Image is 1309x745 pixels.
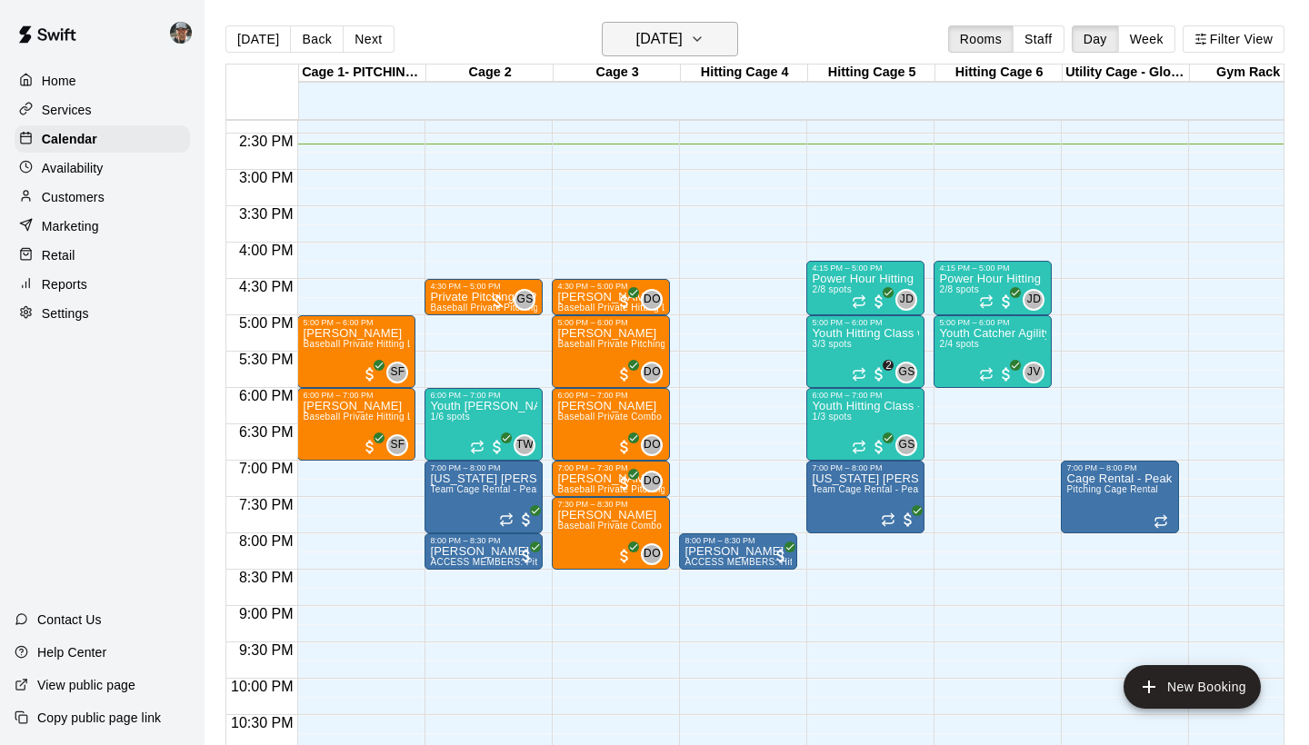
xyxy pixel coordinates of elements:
div: 6:00 PM – 7:00 PM: Youth Hitting Class - Scribner [806,388,924,461]
span: All customers have paid [615,474,634,492]
span: Recurring event [1154,514,1168,529]
span: 6:30 PM [235,424,298,440]
div: 7:00 PM – 8:00 PM: Texas Sandlot - Rogers [806,461,924,533]
span: 2/8 spots filled [812,284,852,294]
span: J Davis [903,289,917,311]
span: ACCESS MEMBERS: Hitting Cage Rental [684,557,864,567]
span: All customers have paid [870,293,888,311]
div: Hitting Cage 5 [808,65,935,82]
div: 7:00 PM – 7:30 PM: Roman Spence [552,461,670,497]
span: 3:00 PM [235,170,298,185]
a: Services [15,96,190,124]
span: Recurring event [499,512,514,527]
span: All customers have paid [517,547,535,565]
div: 4:30 PM – 5:00 PM [557,282,664,291]
span: Recurring event [979,367,994,382]
div: 7:00 PM – 8:00 PM [812,463,919,472]
div: Customers [15,184,190,211]
span: Pitching Cage Rental [1066,484,1158,494]
span: ACCESS MEMBERS: Pitching Cage Rental [430,557,617,567]
p: Help Center [37,643,106,661]
div: Hitting Cage 6 [935,65,1063,82]
div: 8:00 PM – 8:30 PM [684,536,792,545]
span: Steve Firsich [394,362,408,383]
a: Calendar [15,125,190,153]
span: 2/4 spots filled [939,339,979,349]
span: Recurring event [470,440,485,454]
a: Reports [15,271,190,298]
span: All customers have paid [517,511,535,529]
div: Dave Osteen [641,543,663,565]
span: Dave Osteen [648,362,663,383]
span: All customers have paid [361,438,379,456]
a: Home [15,67,190,94]
button: Day [1072,25,1119,53]
span: 10:30 PM [226,715,297,730]
div: Retail [15,242,190,269]
div: Utility Cage - Glove Work and Tee Work ONLY [1063,65,1190,82]
div: 6:00 PM – 7:00 PM [430,391,537,400]
p: Retail [42,246,75,264]
span: 7:00 PM [235,461,298,476]
div: 7:30 PM – 8:30 PM [557,500,664,509]
span: Dave Osteen [648,471,663,492]
div: 5:00 PM – 6:00 PM: Youth Hitting Class w/ Senior Instructor [806,315,924,388]
span: DO [644,436,661,454]
span: 2:30 PM [235,134,298,149]
div: 4:30 PM – 5:00 PM [430,282,537,291]
div: 7:30 PM – 8:30 PM: Nate Sikes [552,497,670,570]
img: Adam Broyles [170,22,192,44]
span: 4:30 PM [235,279,298,294]
span: Recurring event [852,294,866,309]
span: Baseball Private Pitching Lesson - 30 minutes [557,484,755,494]
div: Dave Osteen [641,362,663,383]
span: Baseball Private Combo Hitting/Pitching Lesson - 60 minutes [557,412,820,422]
span: All customers have paid [615,293,634,311]
p: Settings [42,304,89,323]
div: Gage Scribner [514,289,535,311]
span: 2 [883,360,894,371]
span: Recurring event [852,440,866,454]
p: Customers [42,188,105,206]
button: add [1124,665,1261,709]
span: DO [644,472,661,491]
span: Recurring event [979,294,994,309]
div: 8:00 PM – 8:30 PM: Connor Brock [679,533,797,570]
span: 4:00 PM [235,243,298,258]
span: JV [1027,363,1041,382]
span: All customers have paid [997,293,1015,311]
div: Tommy Wollscheid [514,434,535,456]
div: 5:00 PM – 6:00 PM [557,318,664,327]
span: J Davis [1030,289,1044,311]
p: Marketing [42,217,99,235]
span: Dave Osteen [648,543,663,565]
a: Marketing [15,213,190,240]
span: All customers have paid [615,365,634,383]
div: Steve Firsich [386,362,408,383]
div: 6:00 PM – 7:00 PM: Bennett Buchwald [297,388,415,461]
div: Jonathan Vasquez [1023,362,1044,383]
span: 1/6 spots filled [430,412,470,422]
span: GS [898,436,914,454]
span: All customers have paid [488,438,506,456]
div: Cage 3 [554,65,681,82]
span: Jonathan Vasquez [1030,362,1044,383]
span: 3:30 PM [235,206,298,222]
span: Recurring event [881,512,895,527]
span: 6:00 PM [235,388,298,403]
div: J Davis [895,289,917,311]
button: Filter View [1183,25,1284,53]
span: 1/3 spots filled [812,412,852,422]
div: Gage Scribner [895,362,917,383]
button: [DATE] [225,25,291,53]
p: View public page [37,676,135,694]
button: [DATE] [602,22,738,56]
span: 10:00 PM [226,679,297,694]
span: Baseball Private Hitting Lesson - 30 minutes [557,303,749,313]
span: 3/3 spots filled [812,339,852,349]
span: All customers have paid [615,547,634,565]
div: Gage Scribner [895,434,917,456]
div: 5:00 PM – 6:00 PM: Youth Catcher Agility Class - Vasquez [934,315,1052,388]
div: 6:00 PM – 7:00 PM: Youth Fielding - Wollscheid [425,388,543,461]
